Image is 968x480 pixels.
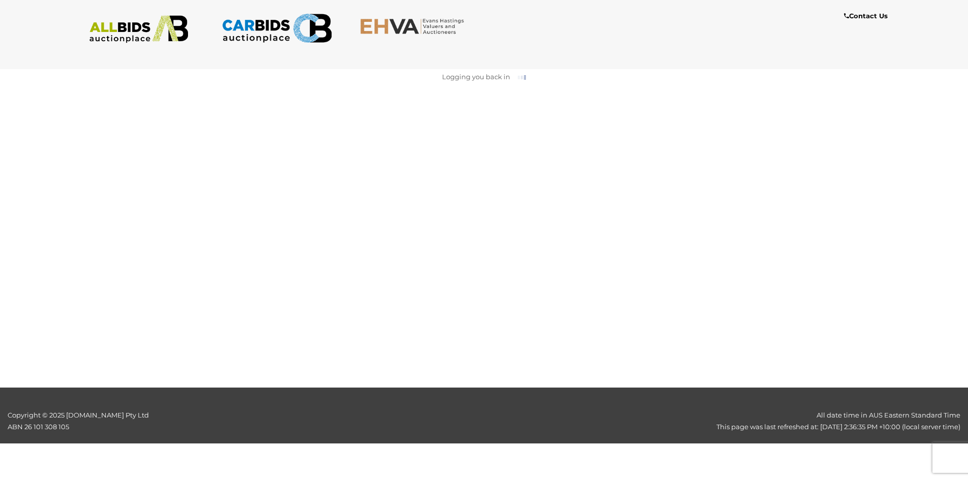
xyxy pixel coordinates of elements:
a: Contact Us [844,10,890,22]
img: ALLBIDS.com.au [84,15,194,43]
b: Contact Us [844,12,888,20]
div: All date time in AUS Eastern Standard Time This page was last refreshed at: [DATE] 2:36:35 PM +10... [242,409,968,433]
img: small-loading.gif [518,75,526,80]
img: CARBIDS.com.au [222,10,332,46]
img: EHVA.com.au [360,18,470,35]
